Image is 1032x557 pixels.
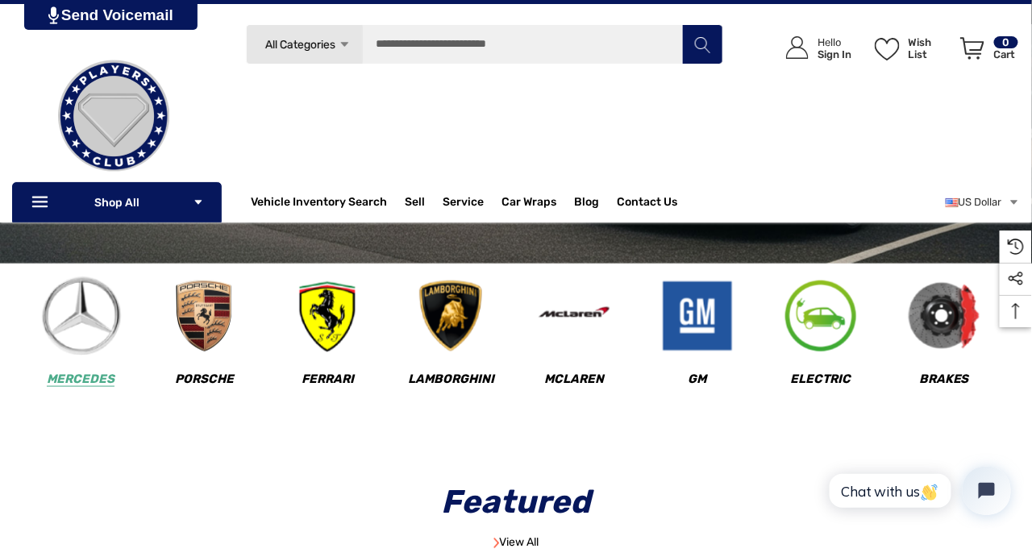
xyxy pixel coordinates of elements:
[784,280,857,352] img: Image Device
[682,24,722,64] button: Search
[818,36,851,48] p: Hello
[661,280,734,352] img: Image Device
[786,36,809,59] svg: Icon User Account
[48,6,59,24] img: PjwhLS0gR2VuZXJhdG9yOiBHcmF2aXQuaW8gLS0+PHN2ZyB4bWxucz0iaHR0cDovL3d3dy53My5vcmcvMjAwMC9zdmciIHhtb...
[501,186,574,218] a: Car Wraps
[812,453,1025,529] iframe: Tidio Chat
[390,280,511,406] a: Image Device Lamborghini
[267,280,388,406] a: Image Device Ferrari
[617,195,677,213] a: Contact Us
[946,186,1020,218] a: USD
[41,276,121,356] img: Image Device
[443,195,484,213] a: Service
[405,195,425,213] span: Sell
[47,372,114,387] span: Mercedes
[12,182,222,222] p: Shop All
[408,372,494,387] span: Lamborghini
[21,280,142,406] a: Image Device Mercedes
[909,36,951,60] p: Wish List
[431,484,602,522] span: Featured
[884,280,1005,406] a: Image Device Brakes
[768,20,859,76] a: Sign in
[544,372,604,387] span: McLaren
[291,280,364,352] img: Image Device
[919,372,969,387] span: Brakes
[251,195,387,213] a: Vehicle Inventory Search
[818,48,851,60] p: Sign In
[266,38,336,52] span: All Categories
[33,35,194,197] img: Players Club | Cars For Sale
[1000,303,1032,319] svg: Top
[339,39,351,51] svg: Icon Arrow Down
[1008,239,1024,255] svg: Recently Viewed
[574,195,599,213] a: Blog
[637,280,758,406] a: Image Device GM
[994,48,1018,60] p: Cart
[953,20,1020,83] a: Cart with 0 items
[302,372,354,387] span: Ferrari
[168,280,240,352] img: Image Device
[791,372,851,387] span: Electric
[875,38,900,60] svg: Wish List
[493,536,539,550] a: View All
[405,186,443,218] a: Sell
[144,280,264,406] a: Image Device Porsche
[514,280,635,406] a: Image Device McLaren
[960,37,984,60] svg: Review Your Cart
[760,280,881,406] a: Image Device Electric
[994,36,1018,48] p: 0
[175,372,234,387] span: Porsche
[414,280,487,352] img: Image Device
[30,193,54,212] svg: Icon Line
[501,195,556,213] span: Car Wraps
[246,24,363,64] a: All Categories Icon Arrow Down Icon Arrow Up
[193,197,204,208] svg: Icon Arrow Down
[868,20,953,76] a: Wish List Wish List
[908,280,980,352] img: Image Device
[493,538,500,549] img: Image Banner
[538,280,610,352] img: Image Device
[1008,271,1024,287] svg: Social Media
[689,372,707,387] span: GM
